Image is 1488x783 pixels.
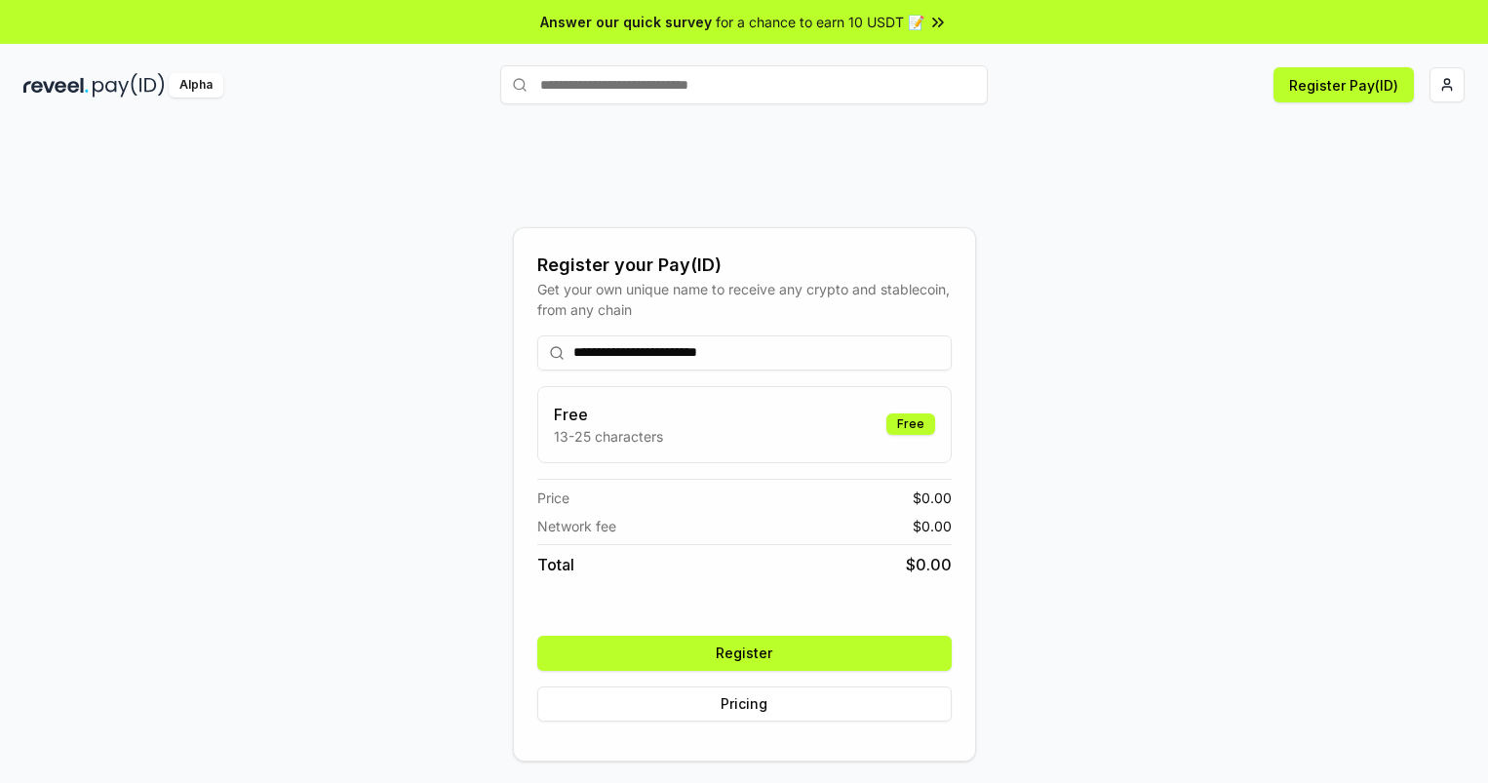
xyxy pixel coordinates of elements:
[537,252,952,279] div: Register your Pay(ID)
[537,279,952,320] div: Get your own unique name to receive any crypto and stablecoin, from any chain
[93,73,165,98] img: pay_id
[169,73,223,98] div: Alpha
[906,553,952,576] span: $ 0.00
[540,12,712,32] span: Answer our quick survey
[537,686,952,722] button: Pricing
[537,553,574,576] span: Total
[554,403,663,426] h3: Free
[913,516,952,536] span: $ 0.00
[913,488,952,508] span: $ 0.00
[554,426,663,447] p: 13-25 characters
[886,413,935,435] div: Free
[716,12,924,32] span: for a chance to earn 10 USDT 📝
[537,488,569,508] span: Price
[23,73,89,98] img: reveel_dark
[537,636,952,671] button: Register
[537,516,616,536] span: Network fee
[1273,67,1414,102] button: Register Pay(ID)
